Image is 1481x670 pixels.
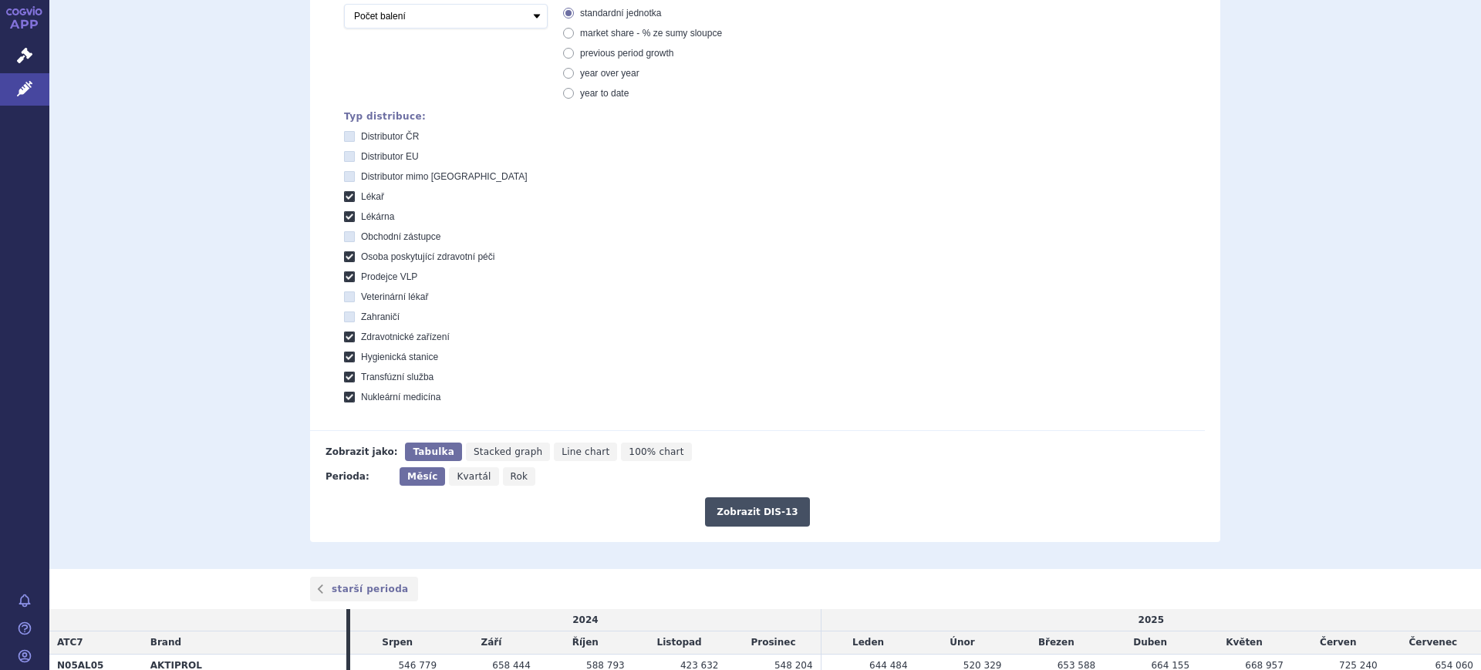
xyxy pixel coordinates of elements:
span: Stacked graph [474,446,542,457]
span: Zahraničí [361,311,400,322]
span: Lékárna [361,211,394,222]
div: Perioda: [326,467,392,486]
td: Červenec [1385,631,1481,655]
span: Line chart [562,446,609,457]
span: Veterinární lékař [361,291,428,302]
a: starší perioda [310,577,418,601]
td: Leden [821,631,916,655]
span: Obchodní zástupce [361,231,440,242]
span: Distributor ČR [361,131,419,142]
td: Říjen [538,631,633,655]
span: Prodejce VLP [361,271,417,282]
span: market share - % ze sumy sloupce [580,28,722,39]
td: Září [444,631,538,655]
td: Prosinec [727,631,821,655]
span: Distributor EU [361,151,419,162]
td: Květen [1197,631,1291,655]
td: Duben [1103,631,1197,655]
span: Distributor mimo [GEOGRAPHIC_DATA] [361,171,528,182]
span: Lékař [361,191,384,202]
button: Zobrazit DIS-13 [705,497,809,527]
td: Únor [916,631,1010,655]
td: Srpen [350,631,444,655]
span: Hygienická stanice [361,352,438,362]
td: Listopad [633,631,727,655]
span: year over year [580,68,639,79]
span: Osoba poskytující zdravotní péči [361,251,494,262]
span: Nukleární medicína [361,392,440,402]
span: 100% chart [629,446,683,457]
span: Kvartál [457,471,491,482]
span: Rok [511,471,528,482]
span: year to date [580,88,629,99]
td: 2025 [821,609,1481,631]
span: ATC7 [57,637,83,648]
span: Tabulka [413,446,454,457]
span: previous period growth [580,48,673,59]
span: Měsíc [407,471,437,482]
span: Brand [150,637,181,648]
div: Zobrazit jako: [326,443,397,461]
td: Březen [1009,631,1103,655]
span: standardní jednotka [580,8,661,19]
div: Typ distribuce: [344,111,1205,122]
span: Zdravotnické zařízení [361,332,450,342]
span: Transfúzní služba [361,372,434,382]
td: Červen [1291,631,1385,655]
td: 2024 [350,609,821,631]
